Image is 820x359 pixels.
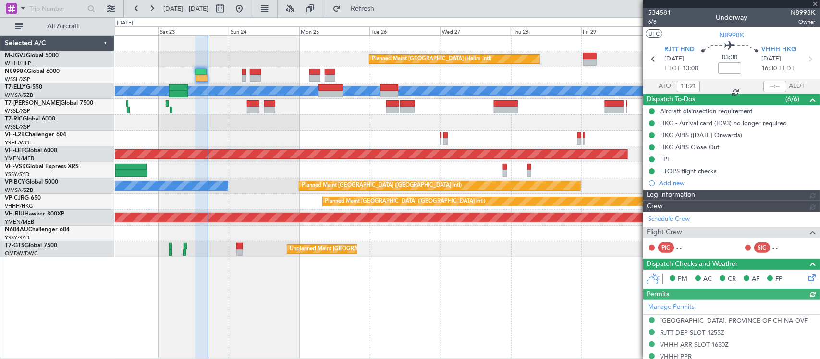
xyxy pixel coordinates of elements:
[660,119,787,127] div: HKG - Arrival card (ID93) no longer required
[5,69,27,74] span: N8998K
[761,54,781,64] span: [DATE]
[163,4,208,13] span: [DATE] - [DATE]
[722,53,737,62] span: 03:30
[29,1,85,16] input: Trip Number
[761,64,777,73] span: 16:30
[369,26,440,35] div: Tue 26
[648,18,671,26] span: 6/8
[5,84,42,90] a: T7-ELLYG-550
[299,26,370,35] div: Mon 25
[785,94,799,104] span: (6/6)
[290,242,409,256] div: Unplanned Maint [GEOGRAPHIC_DATA] (Seletar)
[372,52,491,66] div: Planned Maint [GEOGRAPHIC_DATA] (Halim Intl)
[5,187,33,194] a: WMSA/SZB
[5,76,30,83] a: WSSL/XSP
[789,82,805,91] span: ALDT
[775,275,783,284] span: FP
[664,54,684,64] span: [DATE]
[5,84,26,90] span: T7-ELLY
[440,26,511,35] div: Wed 27
[5,123,30,131] a: WSSL/XSP
[302,179,462,193] div: Planned Maint [GEOGRAPHIC_DATA] ([GEOGRAPHIC_DATA] Intl)
[779,64,795,73] span: ELDT
[581,26,652,35] div: Fri 29
[5,132,66,138] a: VH-L2BChallenger 604
[5,100,61,106] span: T7-[PERSON_NAME]
[683,64,698,73] span: 13:00
[660,107,753,115] div: Aircraft disinsection requirement
[5,203,33,210] a: VHHH/HKG
[647,94,695,105] span: Dispatch To-Dos
[647,259,738,270] span: Dispatch Checks and Weather
[511,26,581,35] div: Thu 28
[5,250,38,257] a: OMDW/DWC
[646,29,662,38] button: UTC
[752,275,759,284] span: AF
[11,19,104,34] button: All Aircraft
[5,108,30,115] a: WSSL/XSP
[728,275,736,284] span: CR
[229,26,299,35] div: Sun 24
[659,179,815,187] div: Add new
[678,275,687,284] span: PM
[5,243,57,249] a: T7-GTSGlobal 7500
[158,26,229,35] div: Sat 23
[5,60,31,67] a: WIHH/HLP
[5,139,32,146] a: YSHL/WOL
[5,53,26,59] span: M-JGVJ
[5,227,28,233] span: N604AU
[5,195,24,201] span: VP-CJR
[117,19,133,27] div: [DATE]
[659,82,674,91] span: ATOT
[5,92,33,99] a: WMSA/SZB
[5,69,60,74] a: N8998KGlobal 6000
[5,116,23,122] span: T7-RIC
[5,179,25,185] span: VP-BCY
[5,53,59,59] a: M-JGVJGlobal 5000
[5,218,34,226] a: YMEN/MEB
[703,275,712,284] span: AC
[5,148,24,154] span: VH-LEP
[719,30,744,40] span: N8998K
[5,164,79,169] a: VH-VSKGlobal Express XRS
[790,18,815,26] span: Owner
[5,234,29,241] a: YSSY/SYD
[5,100,93,106] a: T7-[PERSON_NAME]Global 7500
[5,211,64,217] a: VH-RIUHawker 800XP
[660,131,742,139] div: HKG APIS ([DATE] Onwards)
[5,171,29,178] a: YSSY/SYD
[328,1,386,16] button: Refresh
[664,45,695,55] span: RJTT HND
[87,26,158,35] div: Fri 22
[343,5,383,12] span: Refresh
[5,116,55,122] a: T7-RICGlobal 6000
[664,64,680,73] span: ETOT
[660,167,717,175] div: ETOPS flight checks
[5,164,26,169] span: VH-VSK
[5,211,24,217] span: VH-RIU
[660,143,720,151] div: HKG APIS Close Out
[648,8,671,18] span: 534581
[325,194,486,209] div: Planned Maint [GEOGRAPHIC_DATA] ([GEOGRAPHIC_DATA] Intl)
[5,179,58,185] a: VP-BCYGlobal 5000
[5,132,25,138] span: VH-L2B
[5,155,34,162] a: YMEN/MEB
[790,8,815,18] span: N8998K
[5,148,57,154] a: VH-LEPGlobal 6000
[660,155,671,163] div: FPL
[5,195,41,201] a: VP-CJRG-650
[25,23,101,30] span: All Aircraft
[761,45,796,55] span: VHHH HKG
[5,243,24,249] span: T7-GTS
[5,227,70,233] a: N604AUChallenger 604
[716,13,747,23] div: Underway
